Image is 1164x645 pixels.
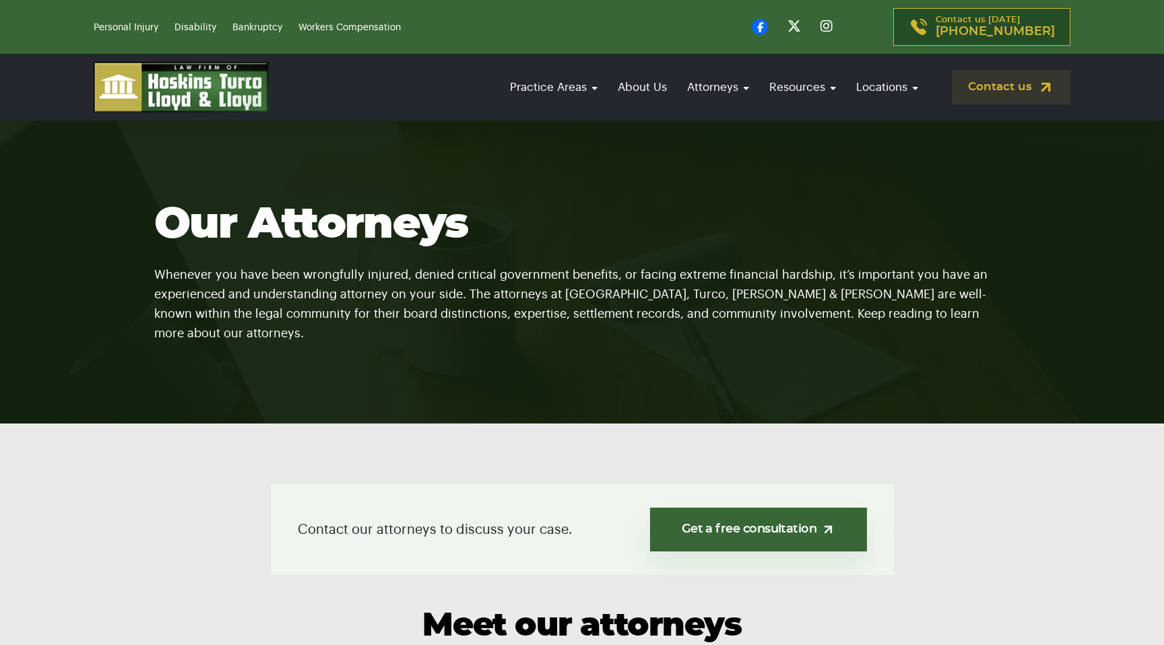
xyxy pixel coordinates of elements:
[680,68,756,106] a: Attorneys
[94,23,158,32] a: Personal Injury
[849,68,925,106] a: Locations
[936,25,1055,38] span: [PHONE_NUMBER]
[154,201,1010,248] h1: Our Attorneys
[154,609,1010,644] h2: Meet our attorneys
[94,62,269,112] img: logo
[174,23,216,32] a: Disability
[936,15,1055,38] p: Contact us [DATE]
[821,522,835,537] img: arrow-up-right-light.svg
[763,68,843,106] a: Resources
[952,70,1070,104] a: Contact us
[154,248,1010,343] p: Whenever you have been wrongfully injured, denied critical government benefits, or facing extreme...
[271,484,894,575] div: Contact our attorneys to discuss your case.
[611,68,674,106] a: About Us
[503,68,604,106] a: Practice Areas
[232,23,282,32] a: Bankruptcy
[893,8,1070,46] a: Contact us [DATE][PHONE_NUMBER]
[650,508,866,551] a: Get a free consultation
[298,23,401,32] a: Workers Compensation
